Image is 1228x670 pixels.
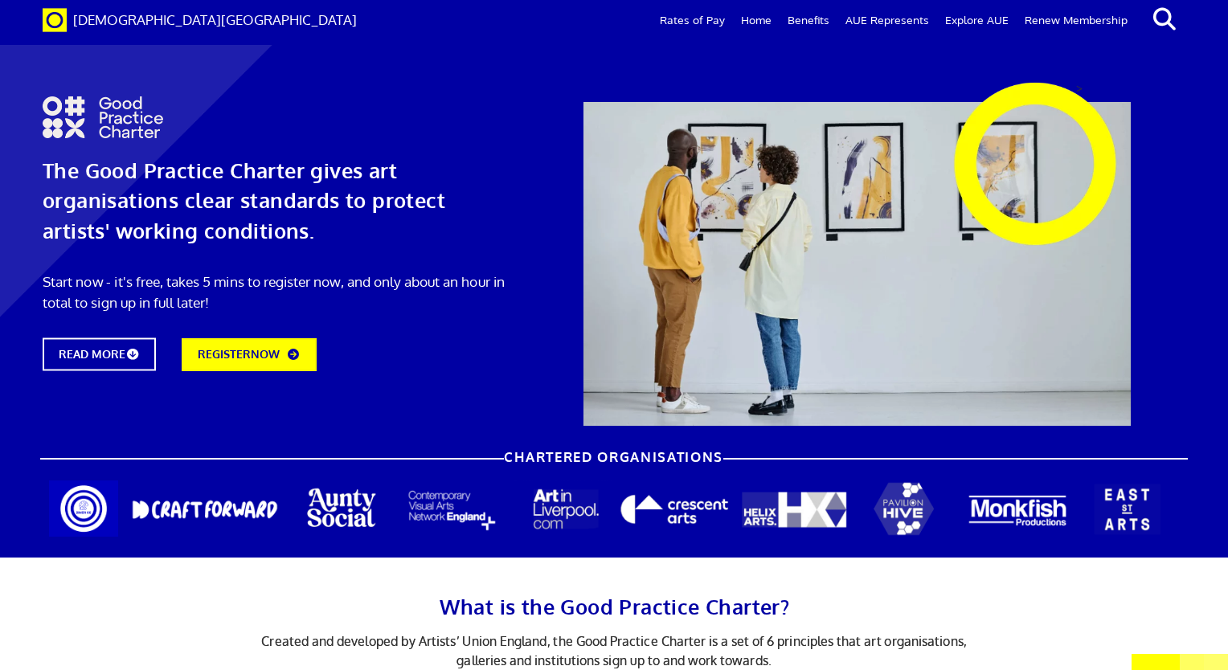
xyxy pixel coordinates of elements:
[43,156,505,246] h1: The Good Practice Charter gives art organisations clear standards to protect artists' working con...
[652,1,733,39] a: Rates of Pay
[1140,2,1189,36] button: search
[73,11,357,27] span: [DEMOGRAPHIC_DATA][GEOGRAPHIC_DATA]
[189,590,1040,623] h2: What is the Good Practice Charter?
[260,632,968,670] p: Created and developed by Artists’ Union England, the Good Practice Charter is a set of 6 principl...
[837,1,937,39] a: AUE Represents
[1076,81,1083,95] picture: >
[780,1,837,39] a: Benefits
[505,450,724,464] span: CHARTERED ORGANISATIONS
[182,338,317,371] a: REGISTERNOW
[1017,1,1136,39] a: Renew Membership
[43,272,505,313] p: Start now - it's free, takes 5 mins to register now, and only about an hour in total to sign up i...
[31,1,369,40] a: Brand [DEMOGRAPHIC_DATA][GEOGRAPHIC_DATA]
[251,347,280,361] span: NOW
[733,1,780,39] a: Home
[43,337,156,370] a: READ MORE
[937,1,1017,39] a: Explore AUE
